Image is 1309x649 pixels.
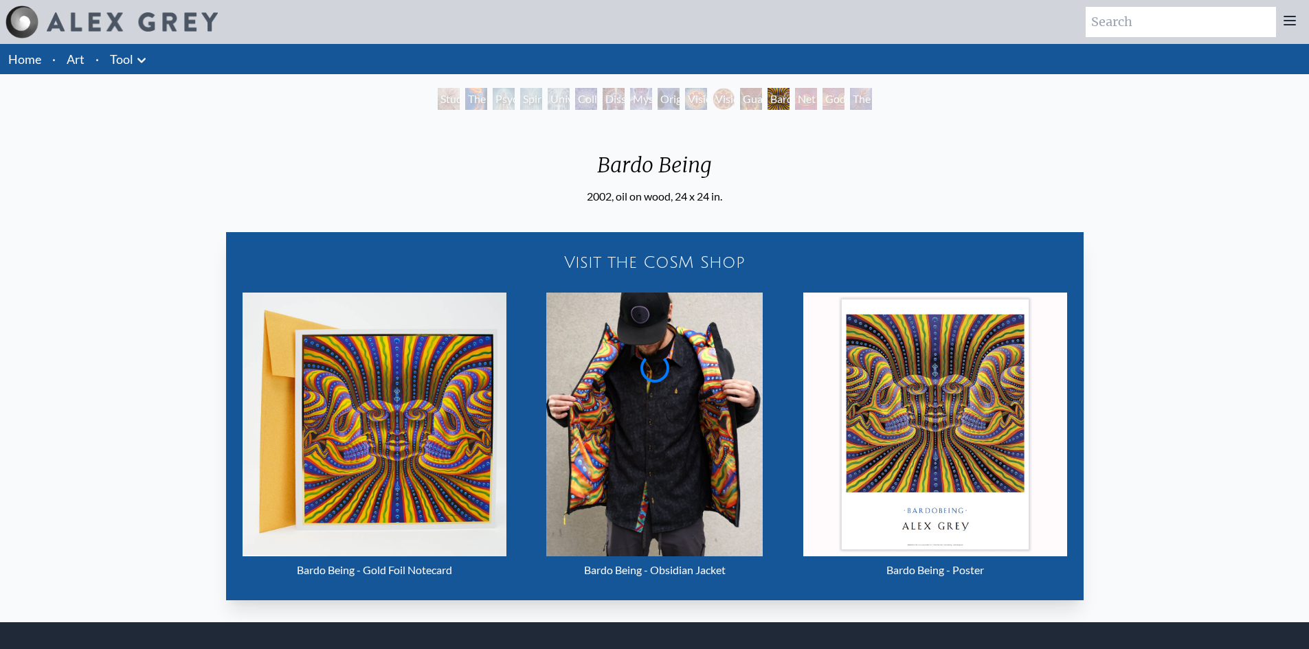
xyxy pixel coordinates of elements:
img: Bardo Being - Gold Foil Notecard [243,293,506,556]
div: 2002, oil on wood, 24 x 24 in. [586,188,723,205]
div: The Torch [465,88,487,110]
div: Bardo Being - Poster [803,556,1067,584]
a: Tool [110,49,133,69]
div: Bardo Being [768,88,790,110]
div: Bardo Being [586,152,723,188]
div: Bardo Being - Gold Foil Notecard [243,556,506,584]
div: Guardian of Infinite Vision [740,88,762,110]
div: Original Face [658,88,680,110]
li: · [90,44,104,74]
div: Mystic Eye [630,88,652,110]
a: Bardo Being - Poster [803,293,1067,584]
div: Collective Vision [575,88,597,110]
div: Bardo Being - Obsidian Jacket [523,556,787,584]
img: Bardo Being - Poster [803,293,1067,556]
input: Search [1086,7,1276,37]
li: · [47,44,61,74]
a: Bardo Being - Gold Foil Notecard [243,293,506,584]
img: Bardo Being - Obsidian Jacket [546,293,763,556]
div: Study for the Great Turn [438,88,460,110]
a: Bardo Being - Obsidian Jacket [523,293,787,584]
div: Psychic Energy System [493,88,515,110]
div: Spiritual Energy System [520,88,542,110]
div: Dissectional Art for Tool's Lateralus CD [603,88,625,110]
div: Godself [823,88,844,110]
div: The Great Turn [850,88,872,110]
a: Art [67,49,85,69]
div: Vision Crystal Tondo [713,88,735,110]
div: Net of Being [795,88,817,110]
a: Visit the CoSM Shop [234,240,1075,284]
a: Home [8,52,41,67]
div: Universal Mind Lattice [548,88,570,110]
div: Vision Crystal [685,88,707,110]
